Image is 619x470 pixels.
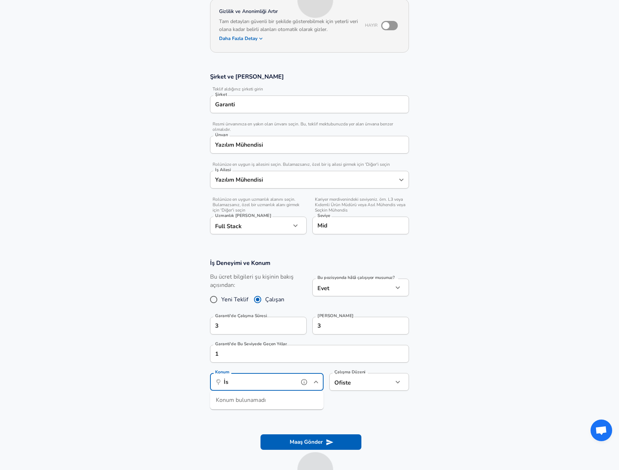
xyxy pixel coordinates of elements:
[210,345,393,363] input: 1
[265,295,284,304] span: Çalışan
[210,317,291,334] input: 0
[215,92,227,97] label: Şirket
[317,213,330,218] label: Seviye
[221,295,248,304] span: Yeni Teklif
[210,162,409,167] span: Rolünüze en uygun iş ailesini seçin. Bulamazsanız, özel bir iş ailesi girmek için 'Diğer'i seçin
[219,8,361,15] h4: Gizlilik ve Anonimliği Artır
[312,279,393,296] div: Evet
[334,370,365,374] label: Çalışma Düzeni
[210,87,409,92] span: Teklif aldığınız şirketi girin
[210,259,409,267] h3: İş Deneyimi ve Konum
[213,139,406,150] input: Yazılım Mühendisi
[311,377,321,387] button: Close
[215,213,271,218] label: Uzmanlık [PERSON_NAME]
[591,420,612,441] div: Open chat
[215,133,228,137] label: Ünvan
[215,370,229,374] label: Konum
[396,175,406,185] button: Open
[213,99,406,110] input: Google
[210,121,409,132] span: Resmi ünvanınıza en yakın olan ünvanı seçin. Bu, teklif mektubunuzda yer alan ünvana benzer olmal...
[260,434,361,449] button: Maaş Gönder
[365,23,378,28] span: Hayır
[210,217,291,234] div: Full Stack
[219,34,263,44] button: Daha Fazla Detay
[312,317,393,334] input: 7
[210,197,307,213] span: Rolünüze en uygun uzmanlık alanını seçin. Bulamazsanız, özel bir uzmanlık alanı girmek için 'Diğe...
[215,168,231,172] label: İş Ailesi
[210,391,324,409] div: Konum bulunamadı
[317,314,354,318] label: [PERSON_NAME]
[210,72,409,81] h3: Şirket ve [PERSON_NAME]
[210,273,307,289] label: Bu ücret bilgileri şu kişinin bakış açısından:
[215,342,287,346] label: Garanti'de Bu Seviyede Geçen Yıllar
[299,377,309,387] button: help
[213,174,395,185] input: Yazılım Mühendisi
[329,373,382,391] div: Ofiste
[317,275,395,280] label: Bu pozisyonda hâlâ çalışıyor musunuz?
[219,18,361,44] h6: Tam detayları güvenli bir şekilde gösterebilmek için yeterli veri olana kadar belirli alanları ot...
[316,220,406,231] input: L3
[312,197,409,213] span: Kariyer merdivenindeki seviyeniz. örn. L3 veya Kıdemli Ürün Müdürü veya Asıl Mühendis veya Seçkin...
[215,314,267,318] label: Garanti'de Çalışma Süresi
